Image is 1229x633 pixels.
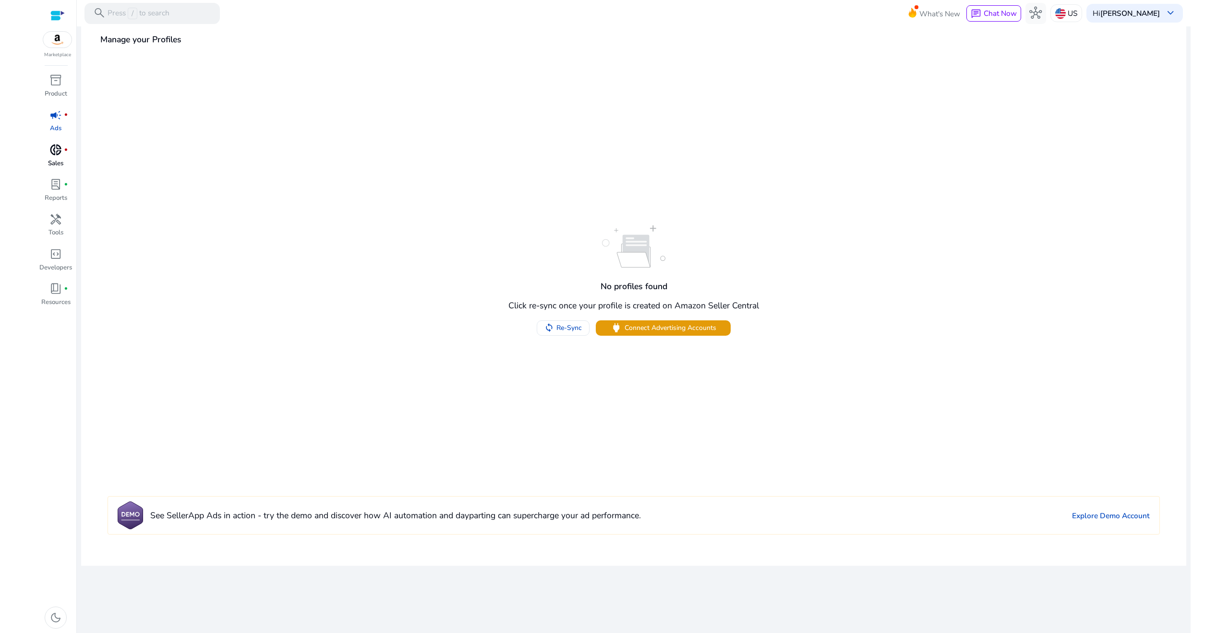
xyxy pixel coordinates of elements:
[508,301,759,311] h4: Click re-sync once your profile is created on Amazon Seller Central
[601,281,667,292] h4: No profiles found
[45,89,67,99] p: Product
[1093,10,1160,17] p: Hi
[128,8,137,19] span: /
[1072,510,1150,521] a: Explore Demo Account
[41,298,71,307] p: Resources
[38,142,73,176] a: donut_smallfiber_manual_recordSales
[108,8,169,19] p: Press to search
[38,176,73,211] a: lab_profilefiber_manual_recordReports
[971,9,981,19] span: chat
[81,31,1186,49] h4: Manage your Profiles
[966,5,1021,22] button: chatChat Now
[1025,3,1047,24] button: hub
[919,5,960,22] span: What's New
[610,322,623,334] span: power
[64,113,68,117] span: fiber_manual_record
[38,280,73,315] a: book_4fiber_manual_recordResources
[45,194,67,203] p: Reports
[49,144,62,156] span: donut_small
[150,511,641,521] h4: See SellerApp Ads in action - try the demo and discover how AI automation and dayparting can supe...
[49,74,62,86] span: inventory_2
[625,323,716,333] span: Connect Advertising Accounts
[49,213,62,226] span: handyman
[49,282,62,295] span: book_4
[1100,8,1160,18] b: [PERSON_NAME]
[49,109,62,122] span: campaign
[64,148,68,152] span: fiber_manual_record
[544,323,554,333] mat-icon: sync
[44,51,71,59] p: Marketplace
[1068,5,1077,22] p: US
[48,228,63,238] p: Tools
[1029,7,1042,19] span: hub
[1164,7,1177,19] span: keyboard_arrow_down
[64,183,68,187] span: fiber_manual_record
[556,323,582,333] span: Re-Sync
[984,8,1017,18] span: Chat Now
[43,32,72,48] img: amazon.svg
[1055,8,1066,19] img: us.svg
[38,107,73,141] a: campaignfiber_manual_recordAds
[596,320,731,336] button: powerConnect Advertising Accounts
[93,7,106,19] span: search
[49,178,62,191] span: lab_profile
[537,320,590,336] button: Re-Sync
[38,246,73,280] a: code_blocksDevelopers
[50,124,61,134] p: Ads
[49,611,62,624] span: dark_mode
[38,211,73,245] a: handymanTools
[64,287,68,291] span: fiber_manual_record
[48,159,63,169] p: Sales
[49,248,62,260] span: code_blocks
[38,72,73,107] a: inventory_2Product
[39,263,72,273] p: Developers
